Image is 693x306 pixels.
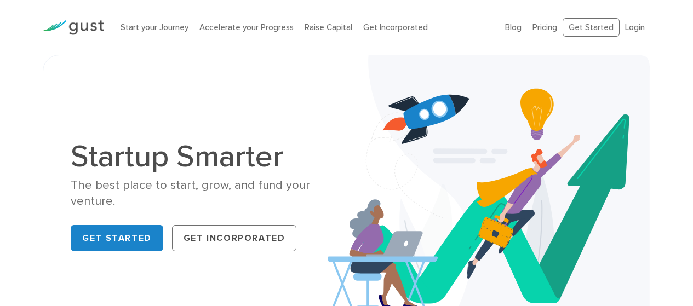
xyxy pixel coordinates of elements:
[43,20,104,35] img: Gust Logo
[199,22,294,32] a: Accelerate your Progress
[305,22,352,32] a: Raise Capital
[71,177,338,210] div: The best place to start, grow, and fund your venture.
[363,22,428,32] a: Get Incorporated
[71,141,338,172] h1: Startup Smarter
[71,225,163,251] a: Get Started
[625,22,645,32] a: Login
[505,22,522,32] a: Blog
[172,225,297,251] a: Get Incorporated
[121,22,188,32] a: Start your Journey
[563,18,620,37] a: Get Started
[532,22,557,32] a: Pricing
